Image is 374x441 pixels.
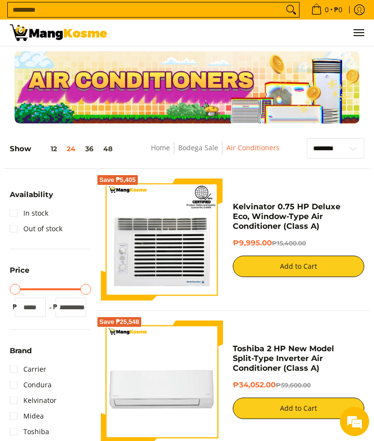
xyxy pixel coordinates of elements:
[117,20,364,46] nav: Main Menu
[99,177,136,183] span: Save ₱5,405
[10,191,53,205] summary: Open
[276,381,311,389] del: ₱59,600.00
[178,143,218,152] a: Bodega Sale
[353,20,364,46] button: Menu
[226,143,280,152] a: Air Conditioners
[10,347,32,354] span: Brand
[131,142,299,164] nav: Breadcrumbs
[10,302,19,312] span: ₱
[10,266,29,274] span: Price
[233,256,365,277] button: Add to Cart
[10,221,62,237] a: Out of stock
[323,6,330,13] span: 0
[233,381,365,390] h6: ₱34,052.00
[10,205,48,221] a: In stock
[10,408,44,424] a: Midea
[10,361,46,377] a: Carrier
[333,6,344,13] span: ₱0
[99,319,139,325] span: Save ₱25,548
[80,145,98,153] button: 36
[233,202,340,231] a: Kelvinator 0.75 HP Deluxe Eco, Window-Type Air Conditioner (Class A)
[10,377,52,393] a: Condura
[101,179,223,301] img: Kelvinator 0.75 HP Deluxe Eco, Window-Type Air Conditioner (Class A)
[10,347,32,361] summary: Open
[10,424,49,440] a: Toshiba
[62,145,80,153] button: 24
[272,240,306,247] del: ₱15,400.00
[10,144,117,154] h5: Show
[10,393,56,408] a: Kelvinator
[233,344,334,373] a: Toshiba 2 HP New Model Split-Type Inverter Air Conditioner (Class A)
[51,302,60,312] span: ₱
[283,2,299,17] button: Search
[151,143,170,152] a: Home
[308,4,345,15] span: •
[10,266,29,281] summary: Open
[117,20,364,46] ul: Customer Navigation
[31,145,62,153] button: 12
[10,191,53,198] span: Availability
[98,145,117,153] button: 48
[233,398,365,419] button: Add to Cart
[233,239,365,248] h6: ₱9,995.00
[10,24,107,41] img: Bodega Sale Aircon l Mang Kosme: Home Appliances Warehouse Sale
